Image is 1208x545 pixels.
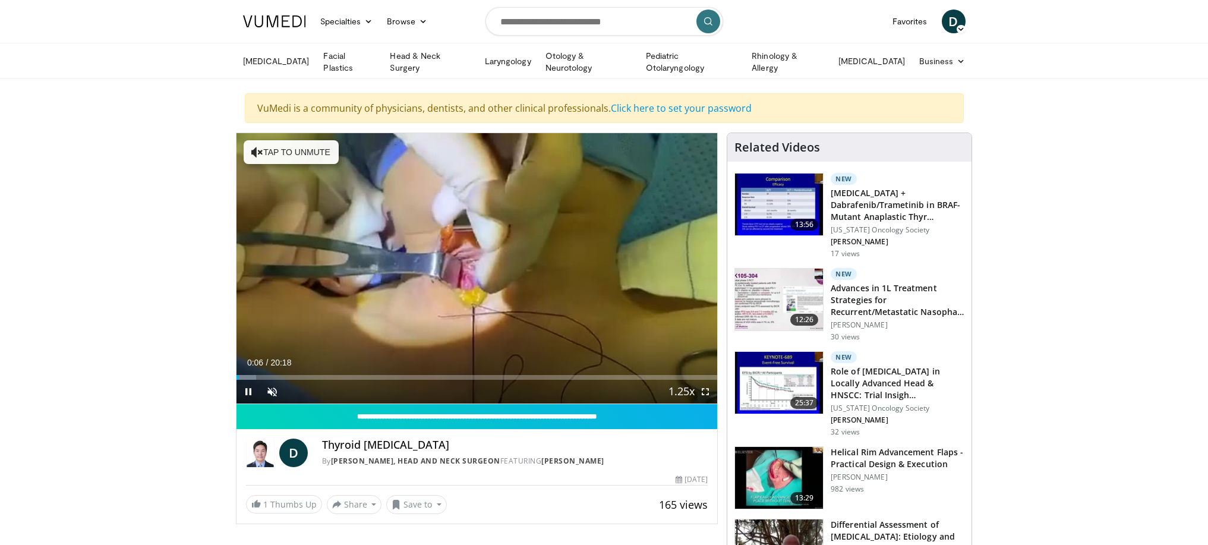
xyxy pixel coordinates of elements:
span: 20:18 [270,358,291,367]
button: Share [327,495,382,514]
p: [PERSON_NAME] [831,237,964,247]
div: VuMedi is a community of physicians, dentists, and other clinical professionals. [245,93,964,123]
p: [PERSON_NAME] [831,415,964,425]
span: 12:26 [790,314,819,326]
a: Laryngology [478,49,538,73]
p: [PERSON_NAME] [831,472,964,482]
p: New [831,173,857,185]
a: Rhinology & Allergy [745,50,831,74]
p: [US_STATE] Oncology Society [831,404,964,413]
img: Doh Young Lee, Head and Neck Surgeon [246,439,275,467]
button: Tap to unmute [244,140,339,164]
video-js: Video Player [236,133,718,404]
h3: Advances in 1L Treatment Strategies for Recurrent/Metastatic Nasopha… [831,282,964,318]
p: [US_STATE] Oncology Society [831,225,964,235]
div: Progress Bar [236,375,718,380]
a: [PERSON_NAME] [541,456,604,466]
button: Unmute [260,380,284,404]
a: Pediatric Otolaryngology [639,50,745,74]
p: 32 views [831,427,860,437]
img: ac96c57d-e06d-4717-9298-f980d02d5bc0.150x105_q85_crop-smart_upscale.jpg [735,174,823,235]
p: New [831,268,857,280]
a: Facial Plastics [316,50,383,74]
a: [MEDICAL_DATA] [236,49,317,73]
p: [PERSON_NAME] [831,320,964,330]
p: 982 views [831,484,864,494]
img: 4ceb072a-e698-42c8-a4a5-e0ed3959d6b7.150x105_q85_crop-smart_upscale.jpg [735,269,823,330]
a: D [279,439,308,467]
a: [PERSON_NAME], Head and Neck Surgeon [331,456,500,466]
h3: [MEDICAL_DATA] + Dabrafenib/Trametinib in BRAF-Mutant Anaplastic Thyr… [831,187,964,223]
input: Search topics, interventions [485,7,723,36]
a: 13:56 New [MEDICAL_DATA] + Dabrafenib/Trametinib in BRAF-Mutant Anaplastic Thyr… [US_STATE] Oncol... [734,173,964,259]
a: Otology & Neurotology [538,50,639,74]
p: 30 views [831,332,860,342]
span: 1 [263,499,268,510]
span: / [266,358,269,367]
a: Specialties [313,10,380,33]
button: Playback Rate [670,380,693,404]
h4: Related Videos [734,140,820,155]
p: 17 views [831,249,860,259]
a: Head & Neck Surgery [383,50,477,74]
img: VuMedi Logo [243,15,306,27]
h4: Thyroid [MEDICAL_DATA] [322,439,708,452]
div: [DATE] [676,474,708,485]
a: Browse [380,10,434,33]
a: D [942,10,966,33]
button: Fullscreen [693,380,717,404]
span: 0:06 [247,358,263,367]
h3: Helical Rim Advancement Flaps - Practical Design & Execution [831,446,964,470]
img: 5c189fcc-fad0-49f8-a604-3b1a12888300.150x105_q85_crop-smart_upscale.jpg [735,352,823,414]
img: d997336d-5856-4f03-a8a4-bfec994aed20.150x105_q85_crop-smart_upscale.jpg [735,447,823,509]
span: 13:56 [790,219,819,231]
a: [MEDICAL_DATA] [831,49,912,73]
div: By FEATURING [322,456,708,467]
span: 165 views [659,497,708,512]
span: 13:29 [790,492,819,504]
a: 25:37 New Role of [MEDICAL_DATA] in Locally Advanced Head & HNSCC: Trial Insigh… [US_STATE] Oncol... [734,351,964,437]
a: Favorites [885,10,935,33]
a: 1 Thumbs Up [246,495,322,514]
button: Pause [236,380,260,404]
a: 13:29 Helical Rim Advancement Flaps - Practical Design & Execution [PERSON_NAME] 982 views [734,446,964,509]
a: Business [912,49,973,73]
p: New [831,351,857,363]
a: 12:26 New Advances in 1L Treatment Strategies for Recurrent/Metastatic Nasopha… [PERSON_NAME] 30 ... [734,268,964,342]
button: Save to [386,495,447,514]
a: Click here to set your password [611,102,752,115]
span: 25:37 [790,397,819,409]
h3: Role of [MEDICAL_DATA] in Locally Advanced Head & HNSCC: Trial Insigh… [831,366,964,401]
